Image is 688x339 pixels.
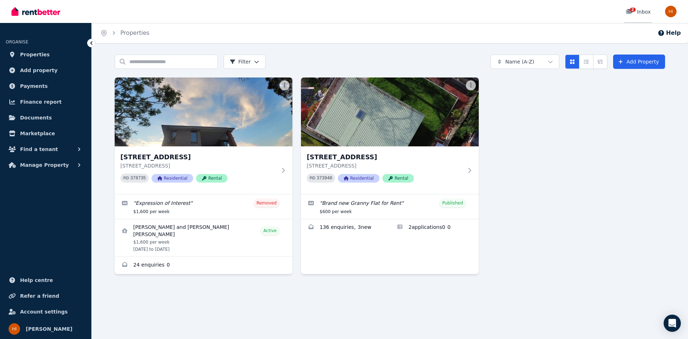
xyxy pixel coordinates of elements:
span: Payments [20,82,48,90]
button: Name (A-Z) [491,55,559,69]
a: Edit listing: Brand new Granny Flat for Rent [301,194,479,219]
a: Add property [6,63,86,77]
a: Payments [6,79,86,93]
span: Account settings [20,307,68,316]
img: 118 Kent St, Epping [115,77,292,146]
button: Card view [565,55,579,69]
span: Properties [20,50,50,59]
code: 373940 [317,176,332,181]
a: Account settings [6,305,86,319]
div: View options [565,55,607,69]
button: Compact list view [579,55,593,69]
code: 378735 [130,176,146,181]
nav: Breadcrumb [92,23,158,43]
small: PID [310,176,315,180]
a: Properties [6,47,86,62]
a: Marketplace [6,126,86,141]
span: Rental [382,174,414,183]
p: [STREET_ADDRESS] [307,162,463,169]
a: Applications for 118A Kent St, Epping [390,219,479,236]
span: Documents [20,113,52,122]
img: 118A Kent St, Epping [301,77,479,146]
p: [STREET_ADDRESS] [120,162,277,169]
span: Marketplace [20,129,55,138]
a: Add Property [613,55,665,69]
button: More options [466,80,476,90]
button: Find a tenant [6,142,86,156]
span: ORGANISE [6,39,28,44]
a: Documents [6,110,86,125]
a: Properties [120,29,149,36]
div: Inbox [626,8,651,15]
span: Rental [196,174,228,183]
img: Hasan Imtiaz Ahamed [9,323,20,335]
button: Help [658,29,681,37]
span: Help centre [20,276,53,284]
a: View details for Kwun Tung Ng and Mei Yan Kwan [115,219,292,256]
a: Enquiries for 118A Kent St, Epping [301,219,390,236]
span: 2 [630,8,636,12]
span: [PERSON_NAME] [26,325,72,333]
span: Find a tenant [20,145,58,154]
a: Refer a friend [6,289,86,303]
span: Residential [152,174,193,183]
a: Help centre [6,273,86,287]
span: Residential [338,174,379,183]
h3: [STREET_ADDRESS] [120,152,277,162]
a: 118 Kent St, Epping[STREET_ADDRESS][STREET_ADDRESS]PID 378735ResidentialRental [115,77,292,194]
a: Edit listing: Expression of Interest [115,194,292,219]
h3: [STREET_ADDRESS] [307,152,463,162]
span: Filter [230,58,251,65]
button: More options [279,80,290,90]
span: Add property [20,66,58,75]
button: Expanded list view [593,55,607,69]
img: RentBetter [11,6,60,17]
img: Hasan Imtiaz Ahamed [665,6,677,17]
a: 118A Kent St, Epping[STREET_ADDRESS][STREET_ADDRESS]PID 373940ResidentialRental [301,77,479,194]
button: Manage Property [6,158,86,172]
button: Filter [224,55,266,69]
span: Manage Property [20,161,69,169]
div: Open Intercom Messenger [664,315,681,332]
small: PID [123,176,129,180]
span: Name (A-Z) [505,58,534,65]
span: Finance report [20,98,62,106]
a: Finance report [6,95,86,109]
a: Enquiries for 118 Kent St, Epping [115,257,292,274]
span: Refer a friend [20,292,59,300]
